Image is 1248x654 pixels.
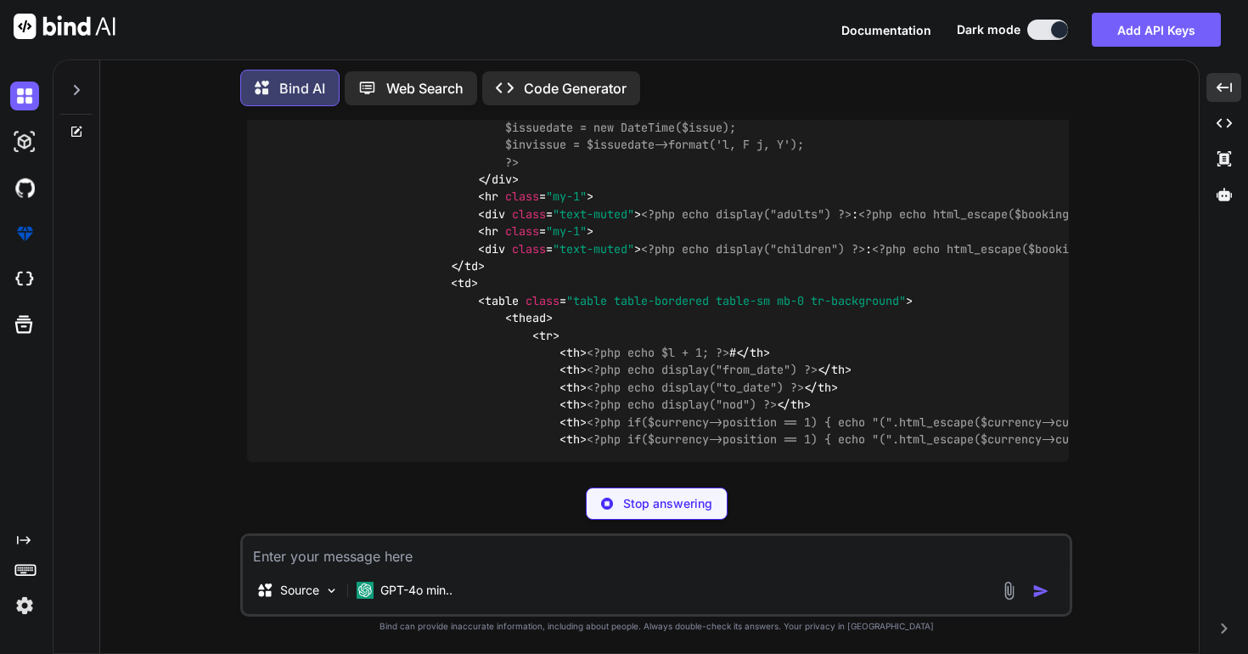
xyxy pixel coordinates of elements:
img: Bind AI [14,14,115,39]
span: "my-1" [546,189,587,205]
span: div [485,206,505,222]
span: Documentation [841,23,931,37]
span: < > [505,311,553,326]
span: < > [559,414,587,430]
span: th [790,397,804,413]
span: "text-muted" [553,241,634,257]
span: th [566,380,580,395]
span: < > [559,431,587,447]
span: < = > [478,206,641,222]
span: < > [532,328,559,343]
span: "text-muted" [553,206,634,222]
span: hr [485,224,498,240]
span: div [485,241,505,257]
img: icon [1032,583,1049,600]
span: < > [451,276,478,291]
span: th [818,380,831,395]
img: GPT-4o mini [357,582,374,599]
span: th [566,363,580,378]
span: th [566,397,580,413]
span: Dark mode [957,21,1020,38]
span: < = > [478,189,593,205]
span: class [526,293,559,308]
p: Bind AI [279,78,325,99]
span: th [566,431,580,447]
img: githubDark [10,173,39,202]
span: tr [539,328,553,343]
span: class [505,189,539,205]
img: cloudideIcon [10,265,39,294]
p: GPT-4o min.. [380,582,453,599]
span: < > [559,397,587,413]
span: td [458,276,471,291]
span: class [512,206,546,222]
span: </ > [818,363,852,378]
span: th [750,345,763,360]
span: td [464,258,478,273]
span: <?php if($currency->position == 1) { echo "(".html_escape($currency->curr_icon).") "; } ?> [587,414,1198,430]
p: Stop answering [623,495,712,512]
span: th [566,414,580,430]
span: thead [512,311,546,326]
button: Documentation [841,21,931,39]
p: Code Generator [524,78,627,99]
img: settings [10,591,39,620]
span: </ > [478,172,519,187]
img: darkAi-studio [10,127,39,156]
span: "my-1" [546,224,587,240]
img: premium [10,219,39,248]
span: <?php echo html_escape($bookingdata[$l]->nuofpeople) ?> [858,206,1232,222]
button: Add API Keys [1092,13,1221,47]
span: <?php echo display("nod") ?> [587,397,777,413]
img: attachment [999,581,1019,600]
span: <?php echo display("from_date") ?> [587,363,818,378]
span: "table table-bordered table-sm mb-0 tr-background" [566,293,906,308]
span: < = > [478,293,913,308]
span: < = > [478,224,593,240]
span: div [492,172,512,187]
span: </ > [451,258,485,273]
span: class [505,224,539,240]
span: < > [559,363,587,378]
span: <?php echo display("children") ?> [641,241,865,257]
span: < > [559,345,587,360]
span: table [485,293,519,308]
span: <?php echo $l + 1; ?> [587,345,729,360]
span: hr [485,189,498,205]
span: <?php if($currency->position == 1) { echo "(".html_escape($currency->curr_icon).") "; } ?> [587,431,1198,447]
img: Pick Models [324,584,339,598]
span: <?php echo display("adults") ?> [641,206,852,222]
span: </ > [736,345,770,360]
span: </ > [804,380,838,395]
p: Bind can provide inaccurate information, including about people. Always double-check its answers.... [240,620,1072,633]
span: <?php echo display("to_date") ?> [587,380,804,395]
p: Web Search [386,78,464,99]
span: <?php echo html_escape($bookingdata[$l]->children) ?> [872,241,1232,257]
span: < > [559,380,587,395]
span: th [566,345,580,360]
span: th [831,363,845,378]
span: class [512,241,546,257]
p: Source [280,582,319,599]
span: < = > [478,241,641,257]
img: darkChat [10,82,39,110]
span: </ > [777,397,811,413]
